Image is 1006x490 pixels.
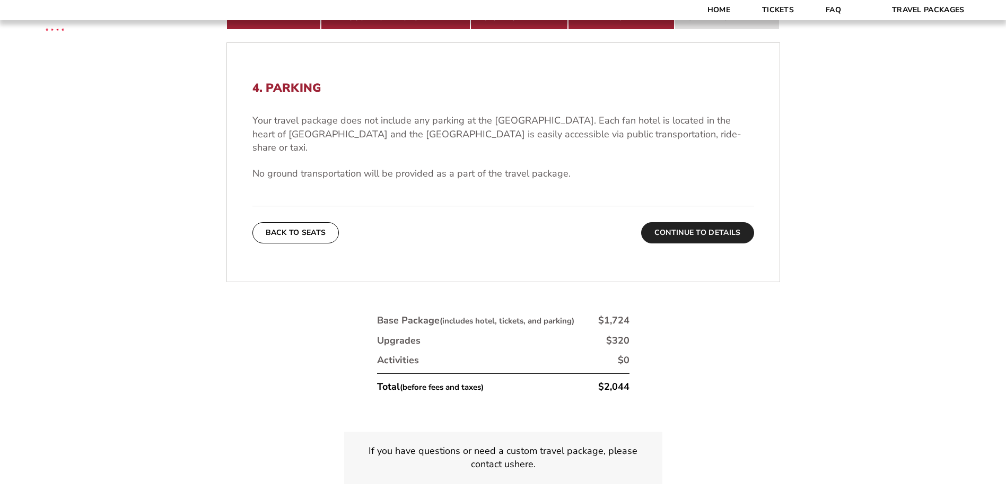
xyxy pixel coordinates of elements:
h2: 4. Parking [252,81,754,95]
p: If you have questions or need a custom travel package, please contact us . [357,444,650,471]
div: $2,044 [598,380,629,393]
div: Upgrades [377,334,421,347]
div: Total [377,380,484,393]
small: (before fees and taxes) [400,382,484,392]
p: No ground transportation will be provided as a part of the travel package. [252,167,754,180]
div: Base Package [377,314,574,327]
p: Your travel package does not include any parking at the [GEOGRAPHIC_DATA]. Each fan hotel is loca... [252,114,754,154]
button: Continue To Details [641,222,754,243]
a: here [514,458,533,471]
div: $1,724 [598,314,629,327]
div: Activities [377,354,419,367]
img: CBS Sports Thanksgiving Classic [32,5,78,51]
div: $320 [606,334,629,347]
div: $0 [618,354,629,367]
button: Back To Seats [252,222,339,243]
small: (includes hotel, tickets, and parking) [440,316,574,326]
